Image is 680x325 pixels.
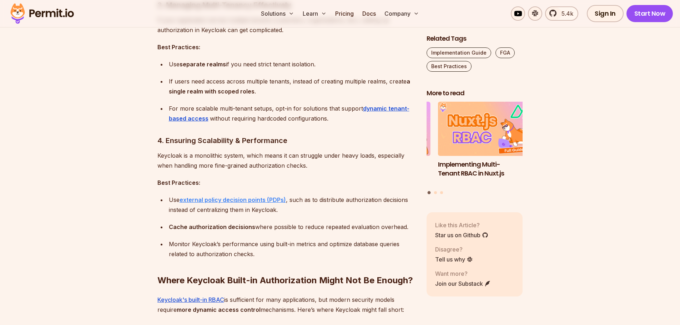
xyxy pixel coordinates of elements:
h2: Related Tags [427,34,523,43]
div: If users need access across multiple tenants, instead of creating multiple realms, create . [169,76,415,96]
a: Tell us why [435,255,473,264]
a: Pricing [332,6,357,21]
button: Solutions [258,6,297,21]
div: where possible to reduce repeated evaluation overhead. [169,222,415,232]
strong: Best Practices: [157,44,200,51]
div: Posts [427,102,523,195]
a: Start Now [626,5,673,22]
a: Docs [359,6,379,21]
li: 1 of 3 [438,102,534,187]
strong: Cache authorization decisions [169,223,255,230]
h3: 4. Ensuring Scalability & Performance [157,135,415,146]
a: Implementing Multi-Tenant RBAC in Nuxt.jsImplementing Multi-Tenant RBAC in Nuxt.js [438,102,534,187]
img: How to Use JWTs for Authorization: Best Practices and Common Mistakes [334,102,430,156]
h2: More to read [427,89,523,98]
span: 5.4k [557,9,573,18]
button: Go to slide 3 [440,191,443,194]
button: Learn [300,6,329,21]
li: 3 of 3 [334,102,430,187]
a: Star us on Github [435,231,488,239]
h3: Implementing Multi-Tenant RBAC in Nuxt.js [438,160,534,178]
div: Monitor Keycloak’s performance using built-in metrics and optimize database queries related to au... [169,239,415,259]
div: Use if you need strict tenant isolation. [169,59,415,69]
a: Sign In [587,5,624,22]
h3: How to Use JWTs for Authorization: Best Practices and Common Mistakes [334,160,430,187]
a: Keycloak's built-in RBAC [157,296,224,303]
img: Permit logo [7,1,77,26]
div: Use , such as to distribute authorization decisions instead of centralizing them in Keycloak. [169,195,415,215]
p: Want more? [435,269,491,278]
strong: separate realms [180,61,226,68]
p: Keycloak is a monolithic system, which means it can struggle under heavy loads, especially when h... [157,151,415,171]
a: Join our Substack [435,279,491,288]
a: Implementation Guide [427,47,491,58]
a: FGA [495,47,515,58]
button: Go to slide 2 [434,191,437,194]
button: Company [382,6,422,21]
button: Go to slide 1 [428,191,431,194]
p: is sufficient for many applications, but modern security models require mechanisms. Here’s where ... [157,295,415,315]
strong: Best Practices: [157,179,200,186]
a: 5.4k [545,6,578,21]
p: Disagree? [435,245,473,254]
a: Best Practices [427,61,472,72]
img: Implementing Multi-Tenant RBAC in Nuxt.js [438,102,534,156]
a: external policy decision points (PDPs) [180,196,286,203]
strong: more dynamic access control [177,306,261,313]
strong: dynamic [363,105,387,112]
h2: Where Keycloak Built-in Authorization Might Not Be Enough? [157,246,415,286]
p: Like this Article? [435,221,488,229]
div: For more scalable multi-tenant setups, opt-in for solutions that support without requiring hardco... [169,103,415,123]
